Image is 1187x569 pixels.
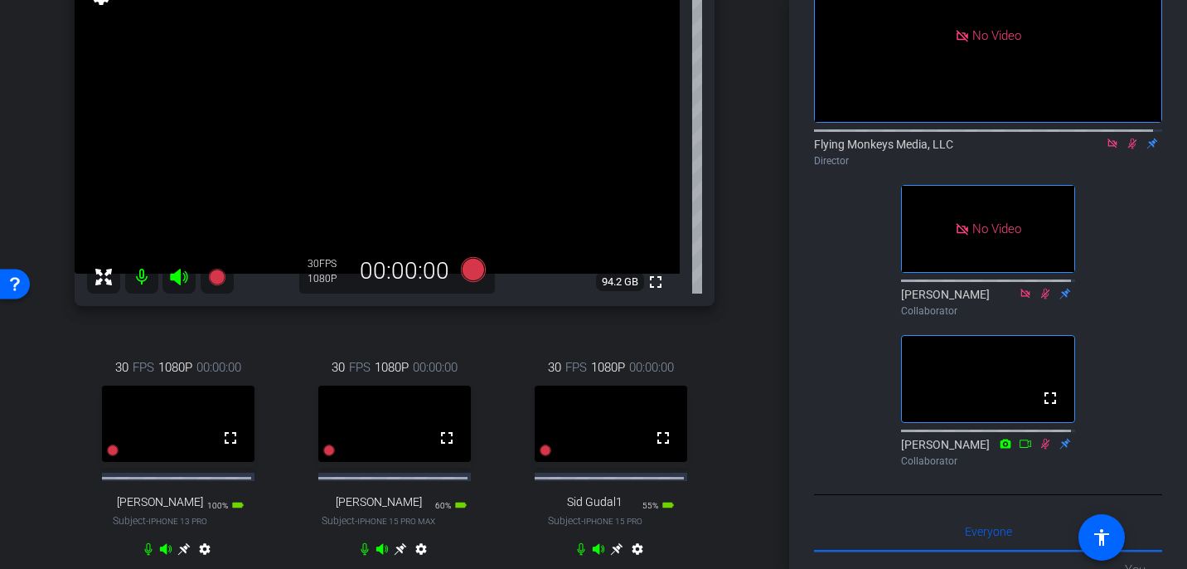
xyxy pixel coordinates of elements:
[308,272,349,285] div: 1080P
[148,517,207,526] span: iPhone 13 Pro
[146,515,148,527] span: -
[901,454,1075,469] div: Collaborator
[117,495,203,509] span: [PERSON_NAME]
[319,258,337,270] span: FPS
[411,542,431,562] mat-icon: settings
[814,136,1162,168] div: Flying Monkeys Media, LLC
[231,498,245,512] mat-icon: battery_std
[901,304,1075,319] div: Collaborator
[336,495,422,509] span: [PERSON_NAME]
[661,498,675,512] mat-icon: battery_std
[133,358,154,377] span: FPS
[584,517,642,526] span: iPhone 15 Pro
[814,153,1162,168] div: Director
[642,501,658,510] span: 55%
[220,428,240,448] mat-icon: fullscreen
[437,428,457,448] mat-icon: fullscreen
[965,526,1012,537] span: Everyone
[591,358,625,377] span: 1080P
[413,358,458,377] span: 00:00:00
[435,501,451,510] span: 60%
[1040,388,1060,408] mat-icon: fullscreen
[972,27,1021,42] span: No Video
[581,515,584,527] span: -
[308,257,349,270] div: 30
[972,221,1021,236] span: No Video
[454,498,468,512] mat-icon: battery_std
[158,358,192,377] span: 1080P
[332,358,345,377] span: 30
[548,513,642,528] span: Subject
[565,358,587,377] span: FPS
[646,272,666,292] mat-icon: fullscreen
[596,272,644,292] span: 94.2 GB
[349,257,460,285] div: 00:00:00
[196,358,241,377] span: 00:00:00
[629,358,674,377] span: 00:00:00
[653,428,673,448] mat-icon: fullscreen
[322,513,435,528] span: Subject
[375,358,409,377] span: 1080P
[357,517,435,526] span: iPhone 15 Pro Max
[901,286,1075,319] div: [PERSON_NAME]
[349,358,371,377] span: FPS
[627,542,647,562] mat-icon: settings
[113,513,207,528] span: Subject
[355,515,357,527] span: -
[567,495,623,509] span: Sid Gudal1
[548,358,561,377] span: 30
[195,542,215,562] mat-icon: settings
[207,501,228,510] span: 100%
[901,436,1075,469] div: [PERSON_NAME]
[115,358,128,377] span: 30
[1092,528,1112,547] mat-icon: accessibility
